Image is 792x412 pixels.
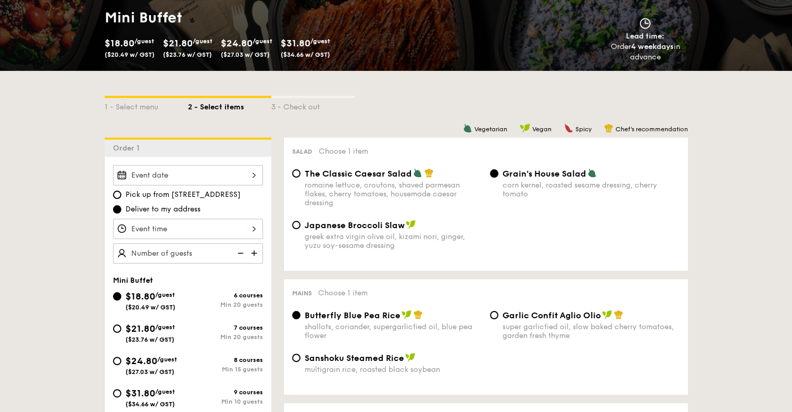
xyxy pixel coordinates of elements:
[188,98,271,113] div: 2 - Select items
[564,123,573,133] img: icon-spicy.37a8142b.svg
[532,126,551,133] span: Vegan
[281,51,330,58] span: ($34.66 w/ GST)
[502,181,680,198] div: corn kernel, roasted sesame dressing, cherry tomato
[155,323,175,331] span: /guest
[305,365,482,374] div: multigrain rice, roasted black soybean
[125,401,175,408] span: ($34.66 w/ GST)
[463,123,472,133] img: icon-vegetarian.fe4039eb.svg
[247,243,263,263] img: icon-add.58712e84.svg
[113,219,263,239] input: Event time
[113,357,121,365] input: $24.80/guest($27.03 w/ GST)8 coursesMin 15 guests
[113,144,144,153] span: Order 1
[163,38,193,49] span: $21.80
[405,353,416,362] img: icon-vegan.f8ff3823.svg
[134,38,154,45] span: /guest
[490,311,498,319] input: Garlic Confit Aglio Oliosuper garlicfied oil, slow baked cherry tomatoes, garden fresh thyme
[188,292,263,299] div: 6 courses
[292,148,312,155] span: Salad
[157,356,177,363] span: /guest
[520,123,530,133] img: icon-vegan.f8ff3823.svg
[125,291,155,302] span: $18.80
[626,32,664,41] span: Lead time:
[502,169,586,179] span: Grain's House Salad
[221,51,270,58] span: ($27.03 w/ GST)
[163,51,212,58] span: ($23.76 w/ GST)
[602,310,612,319] img: icon-vegan.f8ff3823.svg
[281,38,310,49] span: $31.80
[305,169,412,179] span: The Classic Caesar Salad
[305,310,400,320] span: Butterfly Blue Pea Rice
[125,304,175,311] span: ($20.49 w/ GST)
[105,98,188,113] div: 1 - Select menu
[188,301,263,308] div: Min 20 guests
[105,8,392,27] h1: Mini Buffet
[113,243,263,264] input: Number of guests
[310,38,330,45] span: /guest
[502,310,601,320] span: Garlic Confit Aglio Olio
[232,243,247,263] img: icon-reduce.1d2dbef1.svg
[271,98,355,113] div: 3 - Check out
[125,336,174,343] span: ($23.76 w/ GST)
[305,220,405,230] span: Japanese Broccoli Slaw
[292,354,300,362] input: Sanshoku Steamed Ricemultigrain rice, roasted black soybean
[292,169,300,178] input: The Classic Caesar Saladromaine lettuce, croutons, shaved parmesan flakes, cherry tomatoes, house...
[125,355,157,367] span: $24.80
[113,276,153,285] span: Mini Buffet
[155,388,175,395] span: /guest
[413,310,423,319] img: icon-chef-hat.a58ddaea.svg
[305,232,482,250] div: greek extra virgin olive oil, kizami nori, ginger, yuzu soy-sesame dressing
[401,310,412,319] img: icon-vegan.f8ff3823.svg
[318,289,368,297] span: Choose 1 item
[125,388,155,399] span: $31.80
[193,38,212,45] span: /guest
[599,42,692,63] div: Order in advance
[105,51,155,58] span: ($20.49 w/ GST)
[188,333,263,341] div: Min 20 guests
[587,168,597,178] img: icon-vegetarian.fe4039eb.svg
[305,353,404,363] span: Sanshoku Steamed Rice
[490,169,498,178] input: Grain's House Saladcorn kernel, roasted sesame dressing, cherry tomato
[113,292,121,301] input: $18.80/guest($20.49 w/ GST)6 coursesMin 20 guests
[125,204,200,215] span: Deliver to my address
[502,322,680,340] div: super garlicfied oil, slow baked cherry tomatoes, garden fresh thyme
[305,181,482,207] div: romaine lettuce, croutons, shaved parmesan flakes, cherry tomatoes, housemade caesar dressing
[113,191,121,199] input: Pick up from [STREET_ADDRESS]
[113,324,121,333] input: $21.80/guest($23.76 w/ GST)7 coursesMin 20 guests
[113,389,121,397] input: $31.80/guest($34.66 w/ GST)9 coursesMin 10 guests
[631,42,674,51] strong: 4 weekdays
[125,323,155,334] span: $21.80
[188,366,263,373] div: Min 15 guests
[319,147,368,156] span: Choose 1 item
[113,165,263,185] input: Event date
[105,38,134,49] span: $18.80
[424,168,434,178] img: icon-chef-hat.a58ddaea.svg
[615,126,688,133] span: Chef's recommendation
[253,38,272,45] span: /guest
[188,356,263,364] div: 8 courses
[125,368,174,376] span: ($27.03 w/ GST)
[413,168,422,178] img: icon-vegetarian.fe4039eb.svg
[292,290,312,297] span: Mains
[188,389,263,396] div: 9 courses
[125,190,241,200] span: Pick up from [STREET_ADDRESS]
[604,123,613,133] img: icon-chef-hat.a58ddaea.svg
[474,126,507,133] span: Vegetarian
[113,205,121,214] input: Deliver to my address
[292,311,300,319] input: Butterfly Blue Pea Riceshallots, coriander, supergarlicfied oil, blue pea flower
[614,310,623,319] img: icon-chef-hat.a58ddaea.svg
[305,322,482,340] div: shallots, coriander, supergarlicfied oil, blue pea flower
[406,220,416,229] img: icon-vegan.f8ff3823.svg
[292,221,300,229] input: Japanese Broccoli Slawgreek extra virgin olive oil, kizami nori, ginger, yuzu soy-sesame dressing
[221,38,253,49] span: $24.80
[575,126,592,133] span: Spicy
[637,18,653,29] img: icon-clock.2db775ea.svg
[188,324,263,331] div: 7 courses
[188,398,263,405] div: Min 10 guests
[155,291,175,298] span: /guest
